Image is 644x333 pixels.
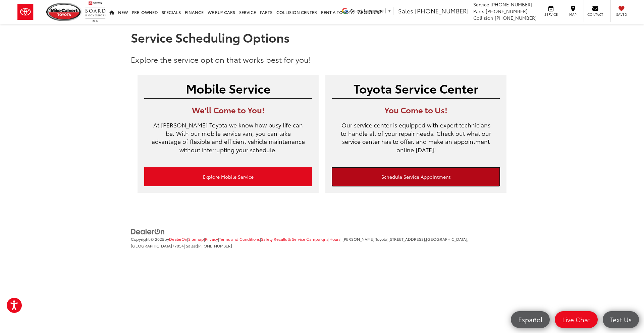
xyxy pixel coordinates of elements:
span: Service [543,12,558,17]
a: Privacy [205,236,218,242]
a: Terms and Conditions [219,236,260,242]
span: | [187,236,204,242]
span: [PHONE_NUMBER] [486,8,528,14]
span: | [204,236,218,242]
h1: Service Scheduling Options [131,31,513,44]
h3: We'll Come to You! [144,105,312,114]
span: 77054 [172,243,184,248]
span: ▼ [387,8,392,13]
span: [PHONE_NUMBER] [415,6,469,15]
span: Select Language [350,8,384,13]
img: Mike Calvert Toyota [46,3,82,21]
span: Sales [398,6,413,15]
span: [PHONE_NUMBER] [490,1,532,8]
h2: Mobile Service [144,81,312,95]
span: Collision [473,14,493,21]
span: Map [566,12,580,17]
span: by [164,236,187,242]
a: DealerOn Home Page [169,236,187,242]
span: [GEOGRAPHIC_DATA], [426,236,468,242]
a: Sitemap [188,236,204,242]
span: Live Chat [559,315,594,324]
span: Copyright © 2025 [131,236,164,242]
span: Service [473,1,489,8]
a: Explore Mobile Service [144,167,312,186]
span: Contact [587,12,603,17]
span: | [260,236,328,242]
span: [STREET_ADDRESS], [388,236,426,242]
span: | Sales: [184,243,232,248]
h3: You Come to Us! [332,105,500,114]
span: | [328,236,340,242]
p: At [PERSON_NAME] Toyota we know how busy life can be. With our mobile service van, you can take a... [144,121,312,161]
span: Parts [473,8,484,14]
span: [GEOGRAPHIC_DATA] [131,243,172,248]
h2: Toyota Service Center [332,81,500,95]
span: Español [515,315,546,324]
img: DealerOn [131,228,165,235]
a: Text Us [603,311,639,328]
span: [PHONE_NUMBER] [197,243,232,248]
span: Saved [614,12,629,17]
a: Safety Recalls & Service Campaigns, Opens in a new tab [261,236,328,242]
a: Schedule Service Appointment [332,167,500,186]
a: Hours [329,236,340,242]
a: Live Chat [555,311,598,328]
p: Our service center is equipped with expert technicians to handle all of your repair needs. Check ... [332,121,500,161]
a: Español [511,311,550,328]
span: [PHONE_NUMBER] [495,14,537,21]
span: | [218,236,260,242]
span: | [PERSON_NAME] Toyota [340,236,387,242]
p: Explore the service option that works best for you! [131,54,513,65]
a: DealerOn [131,228,165,234]
span: Text Us [607,315,635,324]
